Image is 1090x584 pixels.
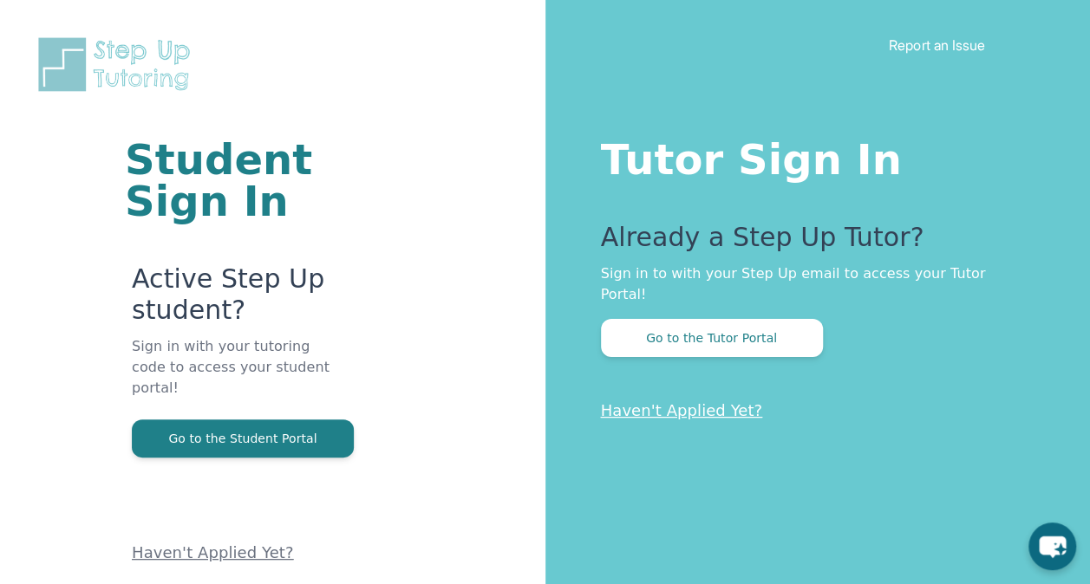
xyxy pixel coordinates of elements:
[601,319,823,357] button: Go to the Tutor Portal
[601,132,1021,180] h1: Tutor Sign In
[132,336,337,419] p: Sign in with your tutoring code to access your student portal!
[889,36,985,54] a: Report an Issue
[132,263,337,336] p: Active Step Up student?
[132,430,354,446] a: Go to the Student Portal
[1028,522,1076,570] button: chat-button
[35,35,201,94] img: Step Up Tutoring horizontal logo
[132,419,354,457] button: Go to the Student Portal
[601,263,1021,305] p: Sign in to with your Step Up email to access your Tutor Portal!
[601,222,1021,263] p: Already a Step Up Tutor?
[601,401,763,419] a: Haven't Applied Yet?
[601,329,823,346] a: Go to the Tutor Portal
[125,139,337,222] h1: Student Sign In
[132,543,294,561] a: Haven't Applied Yet?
